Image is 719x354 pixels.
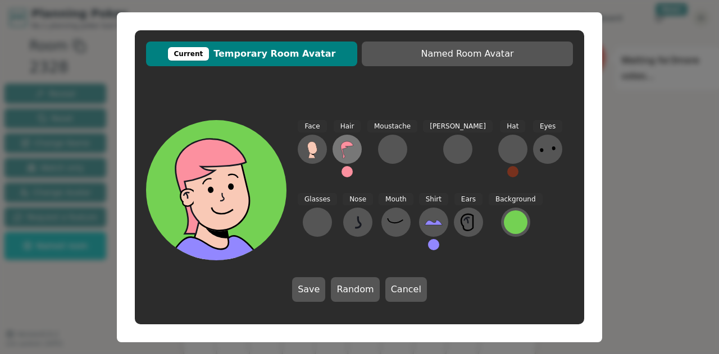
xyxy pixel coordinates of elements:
[533,120,562,133] span: Eyes
[385,277,427,302] button: Cancel
[379,193,413,206] span: Mouth
[500,120,525,133] span: Hat
[489,193,543,206] span: Background
[423,120,493,133] span: [PERSON_NAME]
[146,42,357,66] button: CurrentTemporary Room Avatar
[367,47,567,61] span: Named Room Avatar
[334,120,361,133] span: Hair
[292,277,325,302] button: Save
[152,47,352,61] span: Temporary Room Avatar
[454,193,483,206] span: Ears
[298,120,326,133] span: Face
[343,193,373,206] span: Nose
[331,277,379,302] button: Random
[168,47,210,61] div: Current
[367,120,417,133] span: Moustache
[298,193,337,206] span: Glasses
[362,42,573,66] button: Named Room Avatar
[419,193,448,206] span: Shirt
